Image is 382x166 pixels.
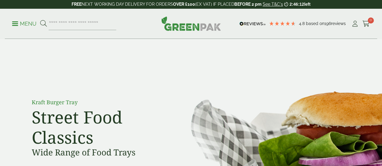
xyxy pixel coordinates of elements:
h2: Street Food Classics [32,107,168,147]
span: 0 [368,17,374,23]
i: My Account [351,21,359,27]
p: Kraft Burger Tray [32,98,168,106]
h3: Wide Range of Food Trays [32,147,168,158]
span: 196 [324,21,331,26]
strong: BEFORE 2 pm [234,2,262,7]
a: 0 [362,19,370,28]
div: 4.79 Stars [269,21,296,26]
span: reviews [331,21,346,26]
span: left [304,2,310,7]
strong: OVER £100 [173,2,195,7]
span: Based on [306,21,324,26]
p: Menu [12,20,37,27]
strong: FREE [72,2,82,7]
span: 2:46:12 [290,2,304,7]
img: GreenPak Supplies [161,16,221,31]
a: Menu [12,20,37,26]
i: Cart [362,21,370,27]
a: See T&C's [263,2,283,7]
span: 4.8 [299,21,306,26]
img: REVIEWS.io [239,22,266,26]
